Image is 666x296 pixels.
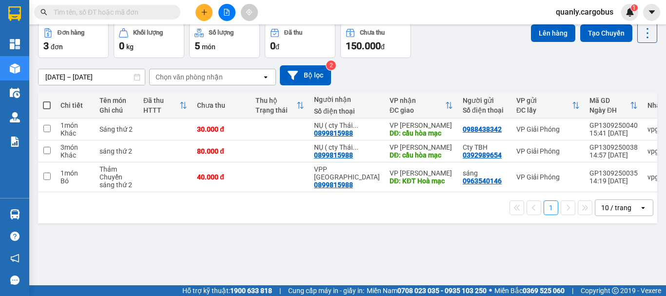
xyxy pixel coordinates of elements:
[99,106,134,114] div: Ghi chú
[631,4,638,11] sup: 1
[60,129,90,137] div: Khác
[516,147,580,155] div: VP Giải Phóng
[516,106,572,114] div: ĐC lấy
[270,40,275,52] span: 0
[182,285,272,296] span: Hỗ trợ kỹ thuật:
[346,40,381,52] span: 150.000
[51,43,63,51] span: đơn
[589,129,638,137] div: 15:41 [DATE]
[589,151,638,159] div: 14:57 [DATE]
[580,24,632,42] button: Tạo Chuyến
[360,29,385,36] div: Chưa thu
[589,177,638,185] div: 14:19 [DATE]
[143,106,179,114] div: HTTT
[511,93,585,118] th: Toggle SortBy
[279,285,281,296] span: |
[390,129,453,137] div: DĐ: cầu hòa mạc
[390,106,445,114] div: ĐC giao
[284,29,302,36] div: Đã thu
[241,4,258,21] button: aim
[463,106,507,114] div: Số điện thoại
[589,97,630,104] div: Mã GD
[202,43,215,51] span: món
[601,203,631,213] div: 10 / trang
[38,23,109,58] button: Đơn hàng3đơn
[585,93,643,118] th: Toggle SortBy
[99,147,134,155] div: sáng thứ 2
[385,93,458,118] th: Toggle SortBy
[197,173,246,181] div: 40.000 đ
[54,7,169,18] input: Tìm tên, số ĐT hoặc mã đơn
[463,97,507,104] div: Người gửi
[43,40,49,52] span: 3
[255,106,296,114] div: Trạng thái
[189,23,260,58] button: Số lượng5món
[639,204,647,212] svg: open
[314,181,353,189] div: 0899815988
[223,9,230,16] span: file-add
[10,137,20,147] img: solution-icon
[218,4,235,21] button: file-add
[10,63,20,74] img: warehouse-icon
[196,4,213,21] button: plus
[60,143,90,151] div: 3 món
[589,106,630,114] div: Ngày ĐH
[523,287,565,295] strong: 0369 525 060
[288,285,364,296] span: Cung cấp máy in - giấy in:
[114,23,184,58] button: Khối lượng0kg
[326,60,336,70] sup: 2
[262,73,270,81] svg: open
[246,9,253,16] span: aim
[133,29,163,36] div: Khối lượng
[314,121,380,129] div: NỤ ( cty Thái hà)
[353,143,358,151] span: ...
[353,121,358,129] span: ...
[60,121,90,129] div: 1 món
[60,101,90,109] div: Chi tiết
[255,97,296,104] div: Thu hộ
[265,23,335,58] button: Đã thu0đ
[489,289,492,293] span: ⚪️
[209,29,234,36] div: Số lượng
[643,4,660,21] button: caret-down
[463,143,507,151] div: Cty TBH
[138,93,192,118] th: Toggle SortBy
[589,121,638,129] div: GP1309250040
[156,72,223,82] div: Chọn văn phòng nhận
[572,285,573,296] span: |
[632,4,636,11] span: 1
[516,125,580,133] div: VP Giải Phóng
[197,147,246,155] div: 80.000 đ
[589,169,638,177] div: GP1309250035
[126,43,134,51] span: kg
[367,285,487,296] span: Miền Nam
[10,112,20,122] img: warehouse-icon
[39,69,145,85] input: Select a date range.
[8,6,21,21] img: logo-vxr
[60,177,90,185] div: Bó
[381,43,385,51] span: đ
[397,287,487,295] strong: 0708 023 035 - 0935 103 250
[251,93,309,118] th: Toggle SortBy
[314,96,380,103] div: Người nhận
[589,143,638,151] div: GP1309250038
[201,9,208,16] span: plus
[197,101,246,109] div: Chưa thu
[195,40,200,52] span: 5
[275,43,279,51] span: đ
[230,287,272,295] strong: 1900 633 818
[314,151,353,159] div: 0899815988
[99,165,134,173] div: Thảm
[463,125,502,133] div: 0988438342
[463,169,507,177] div: sáng
[60,169,90,177] div: 1 món
[647,8,656,17] span: caret-down
[10,232,20,241] span: question-circle
[60,151,90,159] div: Khác
[10,39,20,49] img: dashboard-icon
[390,151,453,159] div: DĐ: cầu hòa mạc
[390,169,453,177] div: VP [PERSON_NAME]
[99,125,134,133] div: Sáng thứ 2
[340,23,411,58] button: Chưa thu150.000đ
[516,97,572,104] div: VP gửi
